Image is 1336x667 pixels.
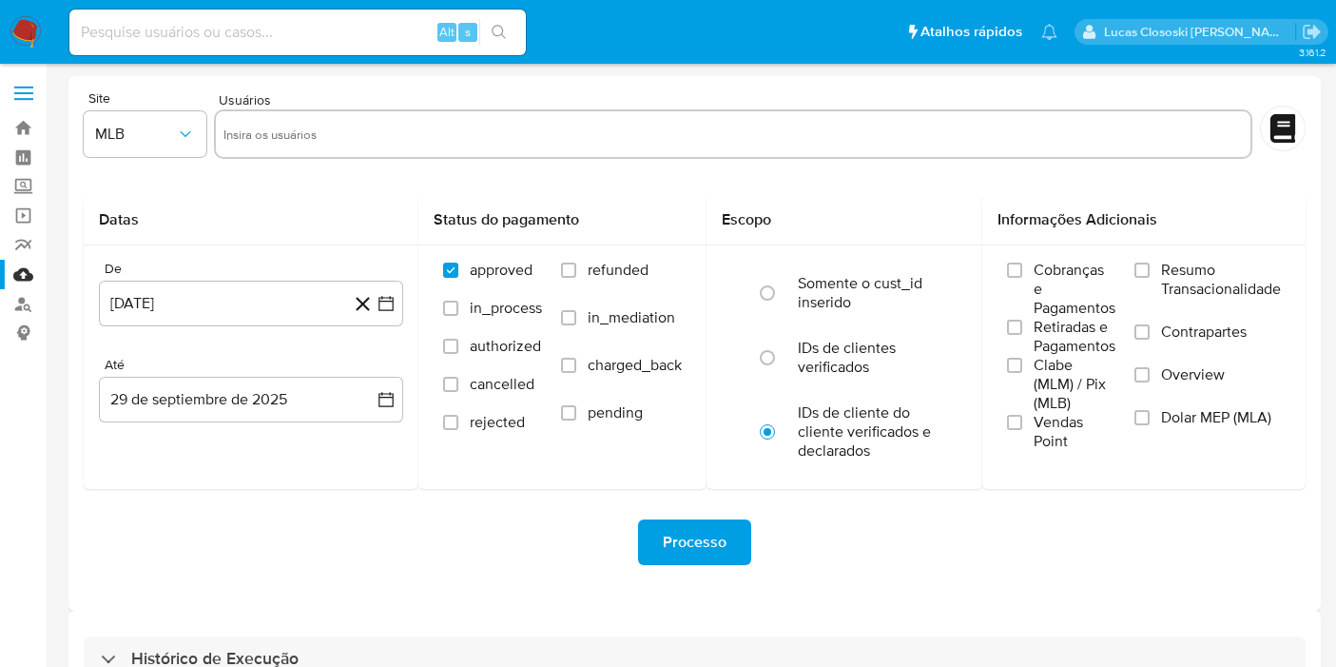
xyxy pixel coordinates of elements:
span: Atalhos rápidos [920,22,1022,42]
a: Sair [1302,22,1322,42]
span: s [465,23,471,41]
button: search-icon [479,19,518,46]
p: lucas.clososki@mercadolivre.com [1104,23,1296,41]
input: Pesquise usuários ou casos... [69,20,526,45]
span: Alt [439,23,455,41]
a: Notificações [1041,24,1057,40]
